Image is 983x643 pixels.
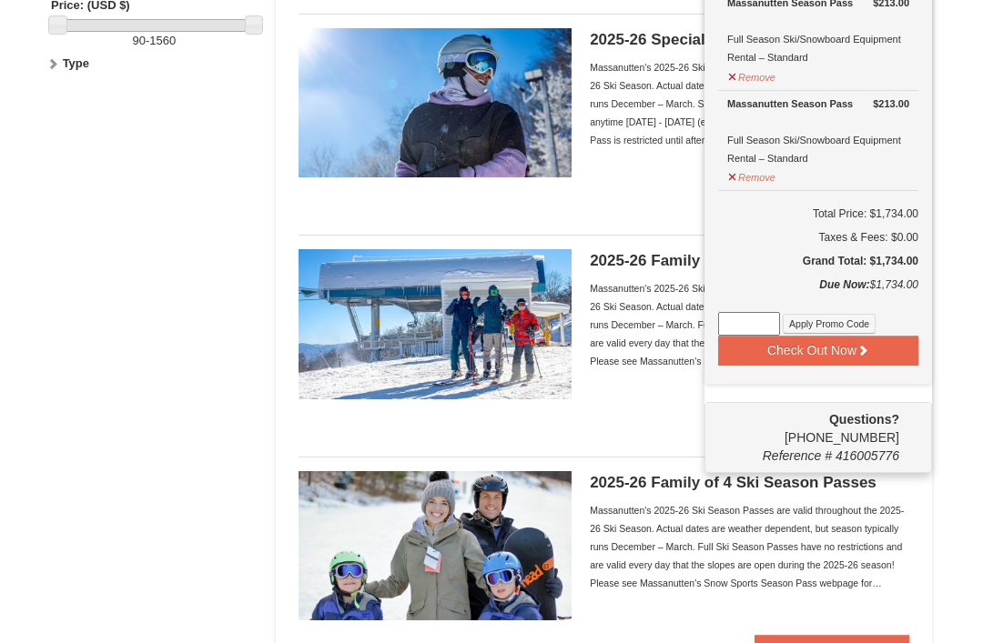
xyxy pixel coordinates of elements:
[590,31,909,49] h5: 2025-26 Special Value Season Pass - Adult
[763,448,832,463] span: Reference #
[299,28,572,177] img: 6619937-198-dda1df27.jpg
[727,64,776,86] button: Remove
[299,249,572,398] img: 6619937-199-446e7550.jpg
[132,34,145,47] span: 90
[727,164,776,186] button: Remove
[718,276,918,312] div: $1,734.00
[718,410,899,445] span: [PHONE_NUMBER]
[590,279,909,370] div: Massanutten's 2025-26 Ski Season Passes are valid throughout the 2025-26 Ski Season. Actual dates...
[718,252,918,270] h5: Grand Total: $1,734.00
[590,501,909,592] div: Massanutten's 2025-26 Ski Season Passes are valid throughout the 2025-26 Ski Season. Actual dates...
[727,95,909,113] div: Massanutten Season Pass
[873,95,909,113] strong: $213.00
[819,278,869,291] strong: Due Now:
[51,32,258,50] label: -
[718,336,918,365] button: Check Out Now
[718,228,918,246] div: Taxes & Fees: $0.00
[63,56,89,70] strong: Type
[149,34,176,47] span: 1560
[829,412,899,427] strong: Questions?
[727,95,909,167] div: Full Season Ski/Snowboard Equipment Rental – Standard
[590,474,909,492] h5: 2025-26 Family of 4 Ski Season Passes
[836,448,899,463] span: 416005776
[718,205,918,223] h6: Total Price: $1,734.00
[783,314,876,334] button: Apply Promo Code
[299,471,572,620] img: 6619937-202-8a68a6a2.jpg
[590,252,909,270] h5: 2025-26 Family of 3 Ski Season Passes
[590,58,909,149] div: Massanutten's 2025-26 Ski Season Passes are valid throughout the 2025-26 Ski Season. Actual dates...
